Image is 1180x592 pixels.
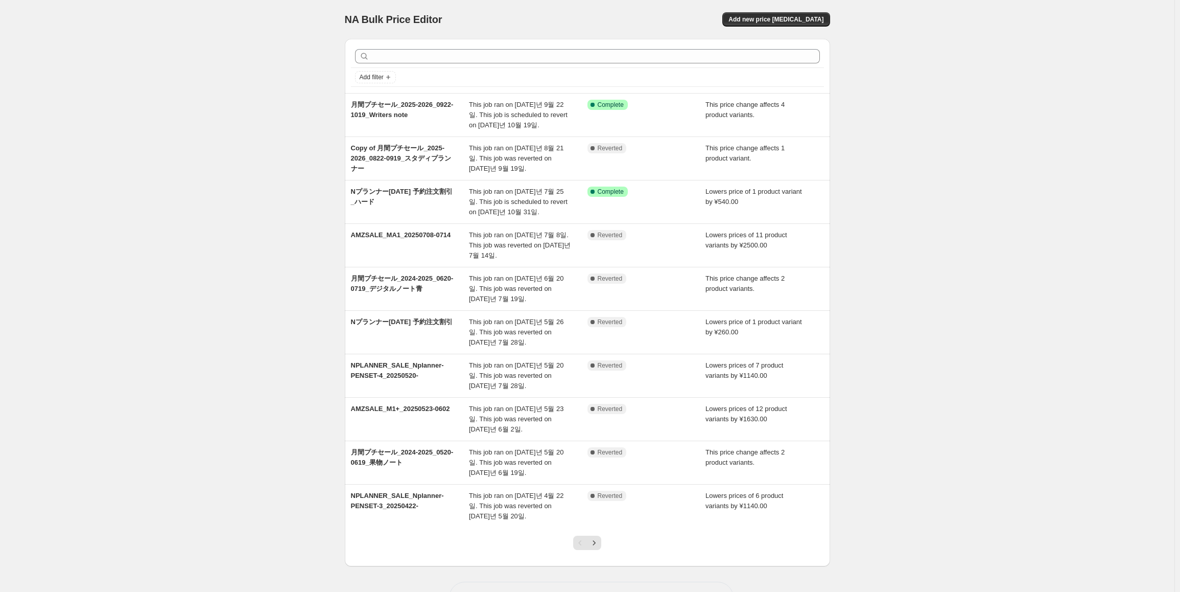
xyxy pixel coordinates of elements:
span: Lowers price of 1 product variant by ¥260.00 [705,318,802,336]
span: This job ran on [DATE]년 5월 26일. This job was reverted on [DATE]년 7월 28일. [469,318,563,346]
button: Add new price [MEDICAL_DATA] [722,12,830,27]
span: This job ran on [DATE]년 7월 25일. This job is scheduled to revert on [DATE]년 10월 31일. [469,188,568,216]
span: This job ran on [DATE]년 5월 20일. This job was reverted on [DATE]년 6월 19일. [469,448,563,476]
span: Reverted [598,361,623,370]
span: Reverted [598,231,623,239]
span: Lowers price of 1 product variant by ¥540.00 [705,188,802,206]
span: 月間プチセール_2025-2026_0922-1019_Writers note [351,101,454,119]
span: Nプランナー[DATE] 予約注文割引 [351,318,453,326]
button: Add filter [355,71,396,83]
span: 月間プチセール_2024-2025_0520-0619_果物ノート [351,448,454,466]
span: Reverted [598,492,623,500]
span: Add filter [360,73,384,81]
span: This job ran on [DATE]년 9월 22일. This job is scheduled to revert on [DATE]년 10월 19일. [469,101,568,129]
span: 月間プチセール_2024-2025_0620-0719_デジタルノート青 [351,275,454,292]
span: This price change affects 2 product variants. [705,275,785,292]
span: Complete [598,101,624,109]
span: Add new price [MEDICAL_DATA] [728,15,823,24]
span: Reverted [598,448,623,457]
span: Complete [598,188,624,196]
span: AMZSALE_M1+_20250523-0602 [351,405,450,413]
span: This job ran on [DATE]년 7월 8일. This job was reverted on [DATE]년 7월 14일. [469,231,571,259]
span: Lowers prices of 6 product variants by ¥1140.00 [705,492,783,510]
span: Lowers prices of 7 product variants by ¥1140.00 [705,361,783,379]
span: This job ran on [DATE]년 6월 20일. This job was reverted on [DATE]년 7월 19일. [469,275,563,303]
span: Lowers prices of 12 product variants by ¥1630.00 [705,405,787,423]
span: This job ran on [DATE]년 5월 20일. This job was reverted on [DATE]년 7월 28일. [469,361,563,390]
span: Nプランナー[DATE] 予約注文割引_ハード [351,188,453,206]
span: NA Bulk Price Editor [345,14,442,25]
span: Reverted [598,275,623,283]
span: This price change affects 2 product variants. [705,448,785,466]
span: This job ran on [DATE]년 4월 22일. This job was reverted on [DATE]년 5월 20일. [469,492,563,520]
span: Reverted [598,405,623,413]
span: This job ran on [DATE]년 8월 21일. This job was reverted on [DATE]년 9월 19일. [469,144,563,172]
span: NPLANNER_SALE_Nplanner-PENSET-3_20250422- [351,492,444,510]
span: This price change affects 4 product variants. [705,101,785,119]
span: Reverted [598,144,623,152]
span: Reverted [598,318,623,326]
span: This price change affects 1 product variant. [705,144,785,162]
nav: Pagination [573,536,601,550]
span: This job ran on [DATE]년 5월 23일. This job was reverted on [DATE]년 6월 2일. [469,405,563,433]
span: NPLANNER_SALE_Nplanner-PENSET-4_20250520- [351,361,444,379]
button: Next [587,536,601,550]
span: AMZSALE_MA1_20250708-0714 [351,231,451,239]
span: Copy of 月間プチセール_2025-2026_0822-0919_スタディプランナー [351,144,452,172]
span: Lowers prices of 11 product variants by ¥2500.00 [705,231,787,249]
